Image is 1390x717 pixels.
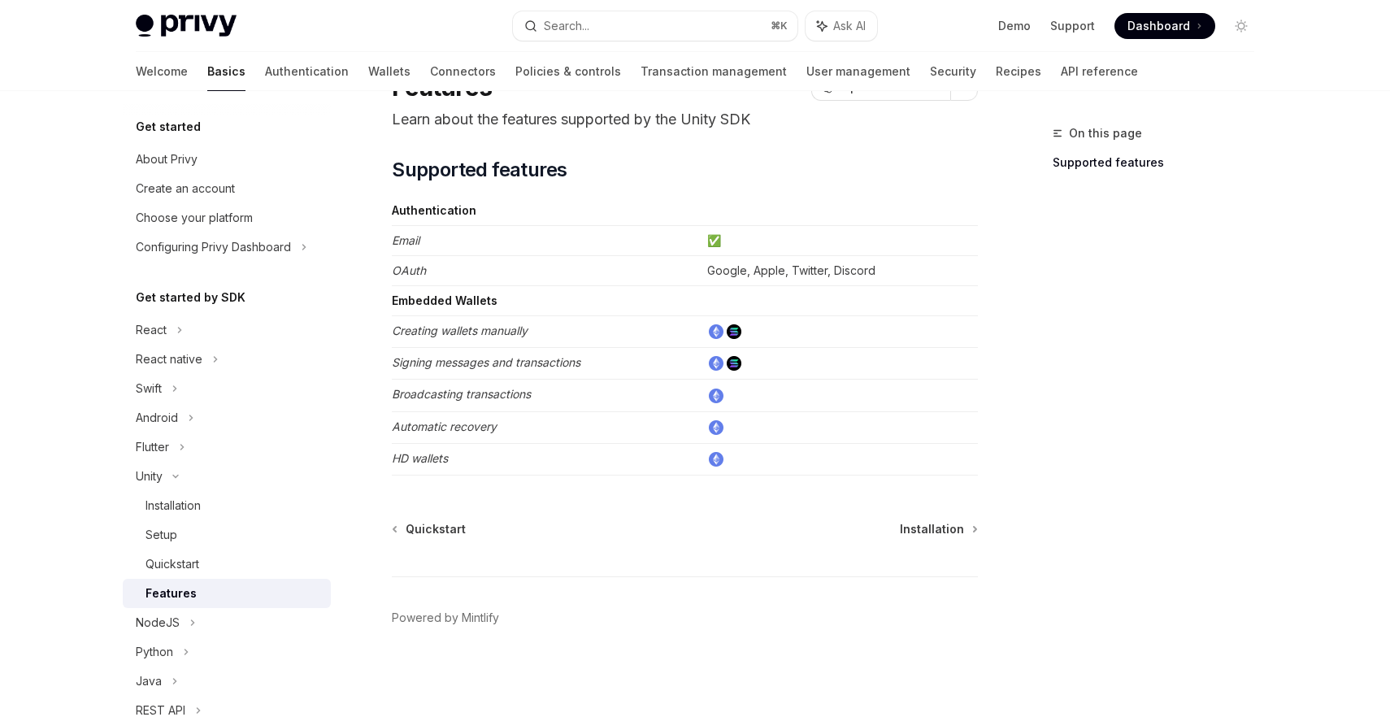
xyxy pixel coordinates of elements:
a: Basics [207,52,245,91]
div: Features [146,584,197,603]
img: solana.png [727,324,741,339]
a: Choose your platform [123,203,331,232]
a: Welcome [136,52,188,91]
a: API reference [1061,52,1138,91]
div: Search... [544,16,589,36]
div: Create an account [136,179,235,198]
img: ethereum.png [709,324,723,339]
span: Quickstart [406,521,466,537]
a: About Privy [123,145,331,174]
em: OAuth [392,263,426,277]
em: Broadcasting transactions [392,387,531,401]
span: Installation [900,521,964,537]
a: User management [806,52,910,91]
a: Create an account [123,174,331,203]
img: ethereum.png [709,420,723,435]
a: Policies & controls [515,52,621,91]
em: Signing messages and transactions [392,355,580,369]
div: Python [136,642,173,662]
span: Ask AI [833,18,866,34]
div: Quickstart [146,554,199,574]
a: Quickstart [393,521,466,537]
div: React [136,320,167,340]
span: On this page [1069,124,1142,143]
div: NodeJS [136,613,180,632]
td: ✅ [701,226,978,256]
a: Features [123,579,331,608]
img: light logo [136,15,237,37]
a: Quickstart [123,550,331,579]
a: Powered by Mintlify [392,610,499,626]
a: Dashboard [1114,13,1215,39]
img: ethereum.png [709,389,723,403]
div: Swift [136,379,162,398]
em: Email [392,233,419,247]
h5: Get started [136,117,201,137]
div: Unity [136,467,163,486]
div: Configuring Privy Dashboard [136,237,291,257]
strong: Embedded Wallets [392,293,497,307]
h5: Get started by SDK [136,288,245,307]
p: Learn about the features supported by the Unity SDK [392,108,978,131]
a: Connectors [430,52,496,91]
a: Transaction management [641,52,787,91]
div: Android [136,408,178,428]
span: ⌘ K [771,20,788,33]
a: Security [930,52,976,91]
em: Automatic recovery [392,419,497,433]
a: Supported features [1053,150,1267,176]
div: About Privy [136,150,198,169]
img: ethereum.png [709,452,723,467]
td: Google, Apple, Twitter, Discord [701,256,978,286]
img: solana.png [727,356,741,371]
em: Creating wallets manually [392,324,528,337]
strong: Authentication [392,203,476,217]
button: Ask AI [806,11,877,41]
a: Wallets [368,52,410,91]
a: Authentication [265,52,349,91]
div: Flutter [136,437,169,457]
a: Demo [998,18,1031,34]
a: Installation [900,521,976,537]
a: Recipes [996,52,1041,91]
button: Search...⌘K [513,11,797,41]
div: React native [136,350,202,369]
em: HD wallets [392,451,448,465]
div: Choose your platform [136,208,253,228]
a: Support [1050,18,1095,34]
button: Toggle dark mode [1228,13,1254,39]
span: Supported features [392,157,567,183]
img: ethereum.png [709,356,723,371]
span: Dashboard [1127,18,1190,34]
div: Setup [146,525,177,545]
a: Installation [123,491,331,520]
div: Java [136,671,162,691]
a: Setup [123,520,331,550]
div: Installation [146,496,201,515]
